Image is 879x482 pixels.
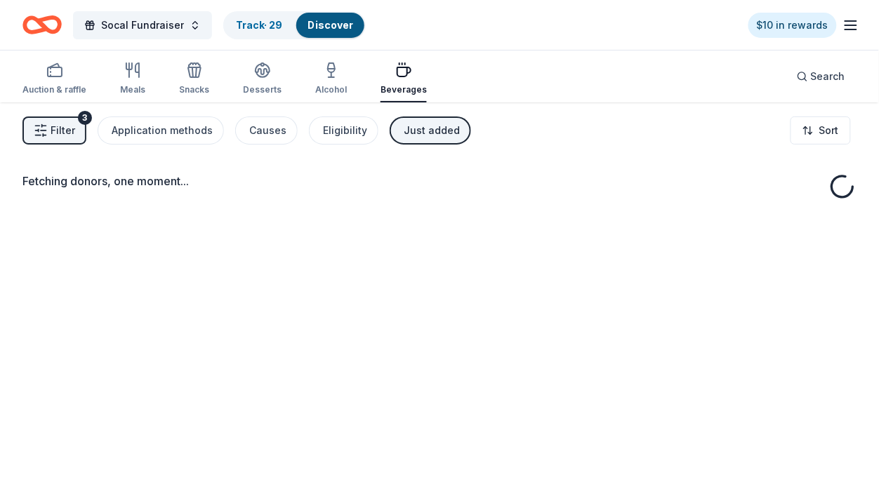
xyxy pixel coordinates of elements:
[249,122,286,139] div: Causes
[236,19,282,31] a: Track· 29
[78,111,92,125] div: 3
[73,11,212,39] button: Socal Fundraiser
[98,116,224,145] button: Application methods
[308,19,353,31] a: Discover
[179,56,209,102] button: Snacks
[235,116,298,145] button: Causes
[323,122,367,139] div: Eligibility
[22,8,62,41] a: Home
[819,122,839,139] span: Sort
[315,84,347,95] div: Alcohol
[22,173,857,189] div: Fetching donors, one moment...
[179,84,209,95] div: Snacks
[120,84,145,95] div: Meals
[243,56,282,102] button: Desserts
[101,17,184,34] span: Socal Fundraiser
[381,56,427,102] button: Beverages
[748,13,837,38] a: $10 in rewards
[786,62,857,91] button: Search
[309,116,378,145] button: Eligibility
[811,68,845,85] span: Search
[22,116,86,145] button: Filter3
[315,56,347,102] button: Alcohol
[791,116,851,145] button: Sort
[51,122,75,139] span: Filter
[404,122,460,139] div: Just added
[390,116,471,145] button: Just added
[120,56,145,102] button: Meals
[381,84,427,95] div: Beverages
[112,122,213,139] div: Application methods
[243,84,282,95] div: Desserts
[223,11,366,39] button: Track· 29Discover
[22,84,86,95] div: Auction & raffle
[22,56,86,102] button: Auction & raffle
